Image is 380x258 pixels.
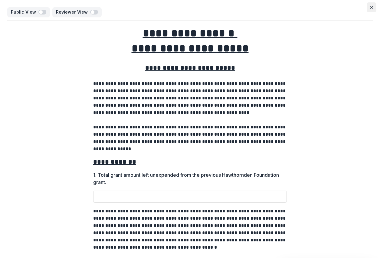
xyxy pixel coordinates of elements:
[56,10,90,15] p: Reviewer View
[52,7,102,17] button: Reviewer View
[93,171,283,186] p: 1. Total grant amount left unexpended from the previous Hawthornden Foundation grant.
[7,7,50,17] button: Public View
[367,2,376,12] button: Close
[11,10,38,15] p: Public View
